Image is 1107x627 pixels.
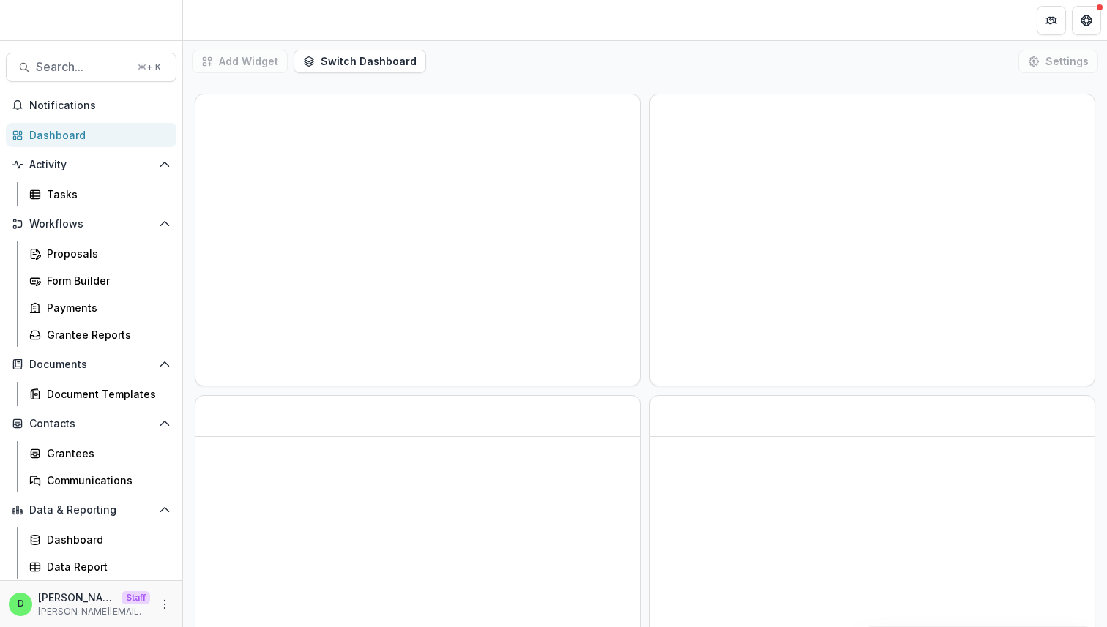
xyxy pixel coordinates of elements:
div: Form Builder [47,273,165,288]
a: Document Templates [23,382,176,406]
div: Document Templates [47,386,165,402]
span: Search... [36,60,129,74]
div: Divyansh [18,599,24,609]
p: [PERSON_NAME] [38,590,116,605]
a: Dashboard [23,527,176,552]
button: Search... [6,53,176,82]
div: Grantee Reports [47,327,165,342]
button: Switch Dashboard [294,50,426,73]
span: Workflows [29,218,153,230]
button: Open Data & Reporting [6,498,176,522]
div: Communications [47,473,165,488]
span: Activity [29,159,153,171]
a: Proposals [23,241,176,266]
div: Dashboard [47,532,165,547]
button: Settings [1018,50,1098,73]
span: Notifications [29,100,171,112]
nav: breadcrumb [189,10,251,31]
a: Tasks [23,182,176,206]
span: Documents [29,358,153,371]
div: Grantees [47,446,165,461]
span: Data & Reporting [29,504,153,517]
a: Grantee Reports [23,323,176,347]
div: Payments [47,300,165,315]
div: Dashboard [29,127,165,143]
a: Grantees [23,441,176,465]
div: Proposals [47,246,165,261]
a: Payments [23,296,176,320]
p: [PERSON_NAME][EMAIL_ADDRESS][DOMAIN_NAME] [38,605,150,618]
button: Notifications [6,94,176,117]
a: Data Report [23,555,176,579]
button: Add Widget [192,50,288,73]
button: Open Activity [6,153,176,176]
div: Tasks [47,187,165,202]
div: ⌘ + K [135,59,164,75]
button: Open Documents [6,353,176,376]
button: More [156,596,174,613]
button: Open Workflows [6,212,176,236]
p: Staff [122,591,150,604]
div: Data Report [47,559,165,574]
a: Form Builder [23,269,176,293]
button: Get Help [1072,6,1101,35]
a: Communications [23,468,176,492]
button: Open Contacts [6,412,176,435]
span: Contacts [29,418,153,430]
a: Dashboard [6,123,176,147]
button: Partners [1037,6,1066,35]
